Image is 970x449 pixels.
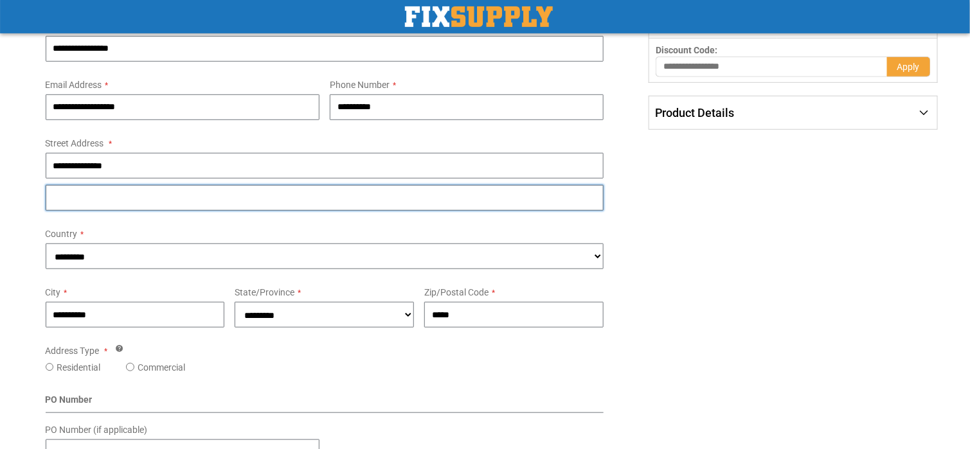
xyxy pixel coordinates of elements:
span: Discount Code: [656,45,717,55]
span: Country [46,229,78,239]
a: store logo [405,6,553,27]
span: Street Address [46,138,104,148]
div: PO Number [46,393,604,413]
span: City [46,287,61,297]
span: Phone Number [330,80,390,90]
span: Apply [897,62,920,72]
span: Address Type [46,346,100,356]
span: Email Address [46,80,102,90]
span: State/Province [235,287,294,297]
img: Fix Industrial Supply [405,6,553,27]
label: Commercial [138,361,185,374]
span: Zip/Postal Code [424,287,489,297]
button: Apply [887,57,931,77]
span: Product Details [655,106,734,119]
span: PO Number (if applicable) [46,425,148,435]
label: Residential [57,361,100,374]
